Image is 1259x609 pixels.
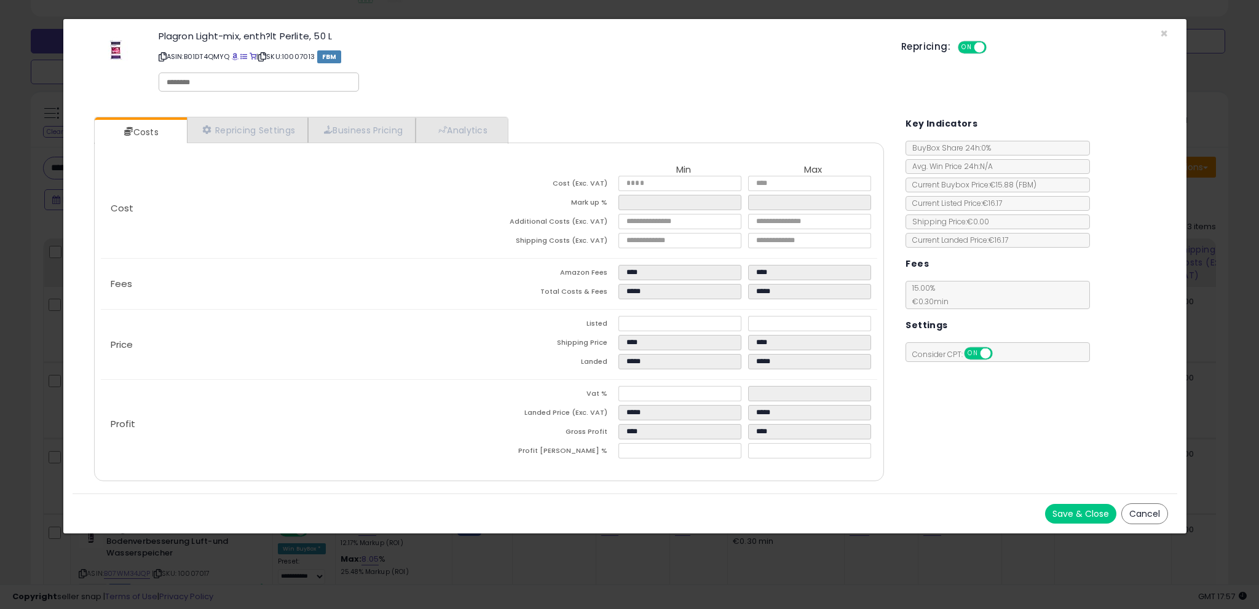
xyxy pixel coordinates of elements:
[906,235,1008,245] span: Current Landed Price: €16.17
[906,256,929,272] h5: Fees
[990,179,1036,190] span: €15.88
[489,265,619,284] td: Amazon Fees
[1160,25,1168,42] span: ×
[489,284,619,303] td: Total Costs & Fees
[906,283,949,307] span: 15.00 %
[901,42,950,52] h5: Repricing:
[101,419,489,429] p: Profit
[95,120,186,144] a: Costs
[308,117,416,143] a: Business Pricing
[489,443,619,462] td: Profit [PERSON_NAME] %
[906,296,949,307] span: €0.30 min
[240,52,247,61] a: All offer listings
[232,52,239,61] a: BuyBox page
[1045,504,1116,524] button: Save & Close
[489,354,619,373] td: Landed
[748,165,878,176] th: Max
[906,349,1009,360] span: Consider CPT:
[489,316,619,335] td: Listed
[906,116,977,132] h5: Key Indicators
[906,161,993,171] span: Avg. Win Price 24h: N/A
[906,318,947,333] h5: Settings
[1121,503,1168,524] button: Cancel
[489,424,619,443] td: Gross Profit
[159,47,883,66] p: ASIN: B01DT4QMYQ | SKU: 10007013
[101,340,489,350] p: Price
[489,195,619,214] td: Mark up %
[489,386,619,405] td: Vat %
[416,117,507,143] a: Analytics
[489,214,619,233] td: Additional Costs (Exc. VAT)
[966,348,981,359] span: ON
[991,348,1011,359] span: OFF
[250,52,256,61] a: Your listing only
[906,143,991,153] span: BuyBox Share 24h: 0%
[101,279,489,289] p: Fees
[159,31,883,41] h3: Plagron Light-mix, enth?lt Perlite, 50 L
[489,233,619,252] td: Shipping Costs (Exc. VAT)
[906,179,1036,190] span: Current Buybox Price:
[618,165,748,176] th: Min
[1016,179,1036,190] span: ( FBM )
[489,335,619,354] td: Shipping Price
[489,176,619,195] td: Cost (Exc. VAT)
[959,42,974,53] span: ON
[489,405,619,424] td: Landed Price (Exc. VAT)
[187,117,309,143] a: Repricing Settings
[317,50,342,63] span: FBM
[984,42,1004,53] span: OFF
[101,203,489,213] p: Cost
[98,31,133,68] img: 31pHzMkTzNL._SL60_.jpg
[906,216,989,227] span: Shipping Price: €0.00
[906,198,1002,208] span: Current Listed Price: €16.17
